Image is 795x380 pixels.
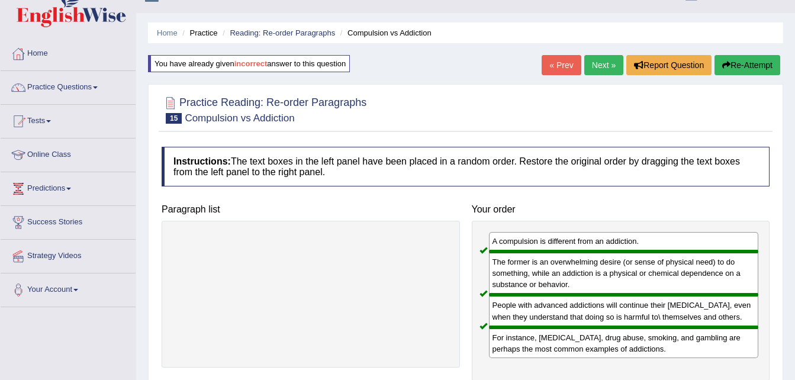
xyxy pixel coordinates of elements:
[542,55,581,75] a: « Prev
[1,172,136,202] a: Predictions
[230,28,335,37] a: Reading: Re-order Paragraphs
[166,113,182,124] span: 15
[179,27,217,38] li: Practice
[148,55,350,72] div: You have already given answer to this question
[489,232,759,252] div: A compulsion is different from an addiction.
[173,156,231,166] b: Instructions:
[1,206,136,236] a: Success Stories
[489,327,759,358] div: For instance, [MEDICAL_DATA], drug abuse, smoking, and gambling are perhaps the most common examp...
[489,252,759,295] div: The former is an overwhelming desire (or sense of physical need) to do something, while an addict...
[157,28,178,37] a: Home
[714,55,780,75] button: Re-Attempt
[1,105,136,134] a: Tests
[1,273,136,303] a: Your Account
[337,27,432,38] li: Compulsion vs Addiction
[162,147,770,186] h4: The text boxes in the left panel have been placed in a random order. Restore the original order b...
[1,240,136,269] a: Strategy Videos
[1,37,136,67] a: Home
[162,94,366,124] h2: Practice Reading: Re-order Paragraphs
[1,71,136,101] a: Practice Questions
[489,295,759,327] div: People with advanced addictions will continue their [MEDICAL_DATA], even when they understand tha...
[472,204,770,215] h4: Your order
[185,112,294,124] small: Compulsion vs Addiction
[1,139,136,168] a: Online Class
[162,204,460,215] h4: Paragraph list
[234,59,268,68] b: incorrect
[626,55,712,75] button: Report Question
[584,55,623,75] a: Next »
